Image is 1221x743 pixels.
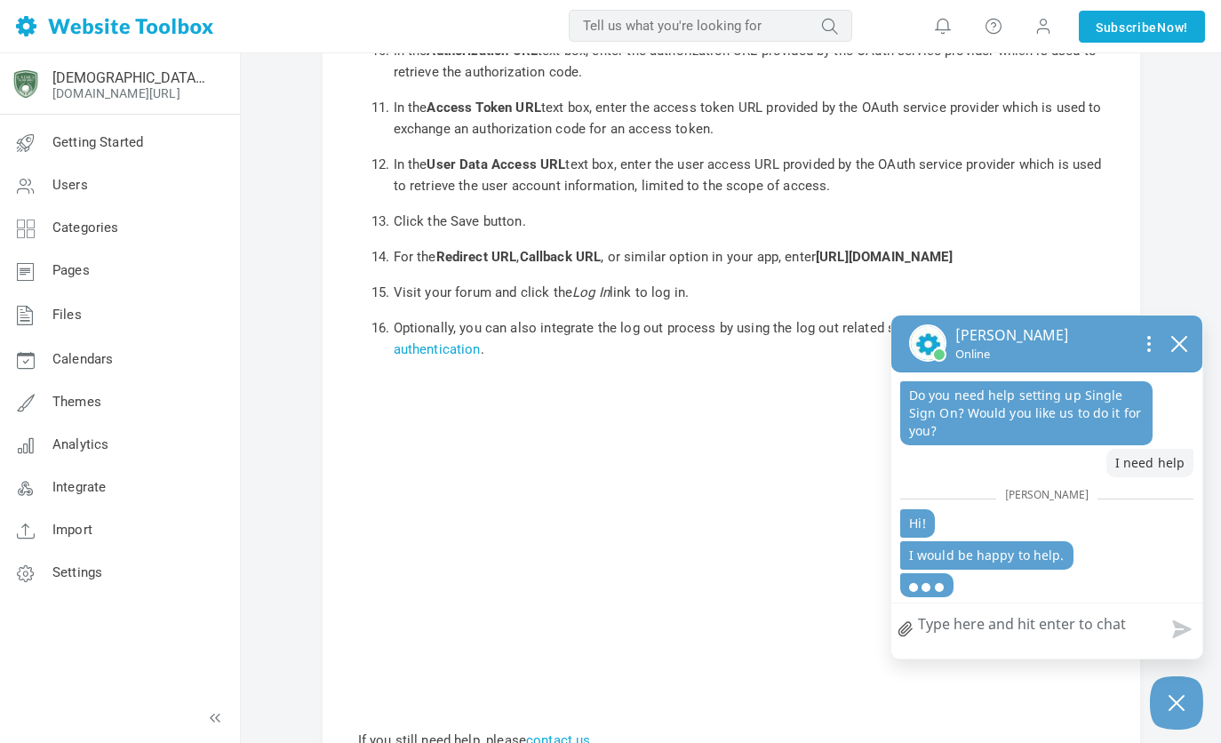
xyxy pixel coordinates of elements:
[52,351,113,367] span: Calendars
[909,324,946,362] img: Nikhitha's profile picture
[909,579,945,592] svg: three dots moving up and down to indicate typing
[891,609,920,650] a: file upload
[52,86,180,100] a: [DOMAIN_NAME][URL]
[52,134,143,150] span: Getting Started
[52,177,88,193] span: Users
[394,239,1105,275] li: For the , , or similar option in your app, enter
[52,220,119,236] span: Categories
[427,156,565,172] b: User Data Access URL
[891,372,1202,611] div: chat
[394,33,1105,90] li: In the text box, enter the authorization URL provided by the OAuth service provider which is used...
[52,436,108,452] span: Analytics
[427,43,538,59] b: Authorization URL
[394,204,1105,239] li: Click the Save button.
[427,100,540,116] b: Access Token URL
[394,147,1105,204] li: In the text box, enter the user access URL provided by the OAuth service provider which is used t...
[569,10,852,42] input: Tell us what you're looking for
[996,483,1097,506] span: [PERSON_NAME]
[890,315,1203,659] div: olark chatbox
[955,346,1069,363] p: Online
[1150,676,1203,730] button: Close Chatbox
[52,307,82,323] span: Files
[900,381,1153,445] p: Do you need help setting up Single Sign On? Would you like us to do it for you?
[900,509,935,538] p: Hi!
[520,249,602,265] b: Callback URL
[572,284,610,300] i: Log In
[52,394,101,410] span: Themes
[436,249,517,265] b: Redirect URL
[1158,609,1202,650] button: Send message
[52,262,90,278] span: Pages
[52,69,207,86] a: [DEMOGRAPHIC_DATA] on the Green Golf Club Private Forum
[394,90,1105,147] li: In the text box, enter the access token URL provided by the OAuth service provider which is used ...
[900,541,1073,570] p: I would be happy to help.
[1133,329,1165,357] button: Open chat options menu
[52,479,106,495] span: Integrate
[1106,449,1193,477] p: I need help
[394,310,1105,367] li: Optionally, you can also integrate the log out process by using the log out related steps for .
[1157,18,1188,37] span: Now!
[52,522,92,538] span: Import
[394,275,1105,310] li: Visit your forum and click the link to log in.
[816,249,953,265] b: [URL][DOMAIN_NAME]
[394,320,1017,357] a: token-based authentication
[1079,11,1205,43] a: SubscribeNow!
[1165,331,1193,356] button: close chatbox
[52,564,102,580] span: Settings
[955,324,1069,346] p: [PERSON_NAME]
[12,70,40,99] img: LOTGBR%20LOGO%20TRANSPARENT%20BKGRD.png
